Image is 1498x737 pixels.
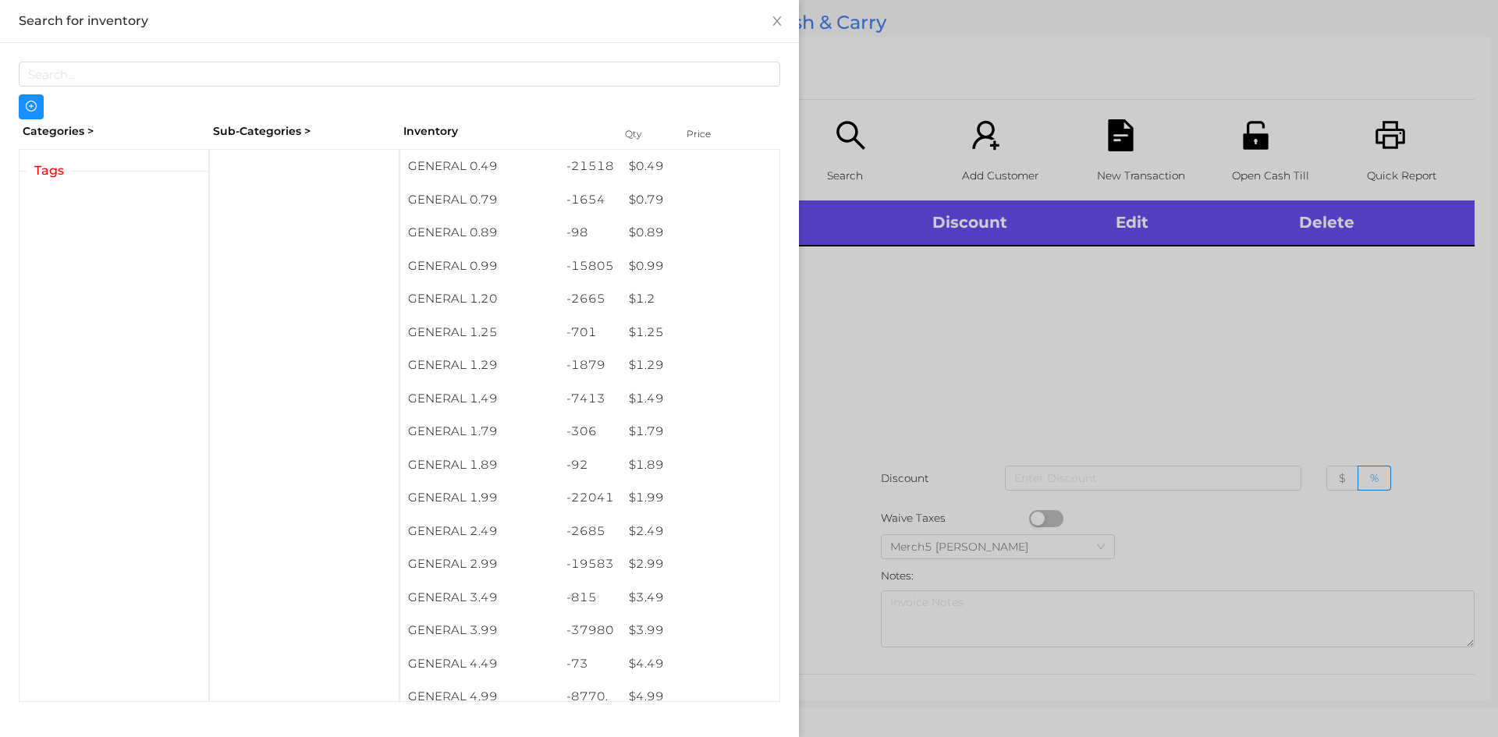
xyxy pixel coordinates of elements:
[400,216,559,250] div: GENERAL 0.89
[621,349,779,382] div: $ 1.29
[559,250,622,283] div: -15805
[621,123,668,145] div: Qty
[559,150,622,183] div: -21518
[400,481,559,515] div: GENERAL 1.99
[559,547,622,581] div: -19583
[621,316,779,349] div: $ 1.25
[621,150,779,183] div: $ 0.49
[400,382,559,416] div: GENERAL 1.49
[621,515,779,548] div: $ 2.49
[771,15,783,27] i: icon: close
[400,547,559,581] div: GENERAL 2.99
[621,415,779,448] div: $ 1.79
[621,183,779,217] div: $ 0.79
[400,349,559,382] div: GENERAL 1.29
[403,123,605,140] div: Inventory
[559,415,622,448] div: -306
[19,94,44,119] button: icon: plus-circle
[400,183,559,217] div: GENERAL 0.79
[559,216,622,250] div: -98
[209,119,399,144] div: Sub-Categories >
[559,581,622,615] div: -815
[559,680,622,731] div: -8770.5
[400,614,559,647] div: GENERAL 3.99
[621,680,779,714] div: $ 4.99
[559,448,622,482] div: -92
[621,547,779,581] div: $ 2.99
[683,123,745,145] div: Price
[19,62,780,87] input: Search...
[621,614,779,647] div: $ 3.99
[400,316,559,349] div: GENERAL 1.25
[621,250,779,283] div: $ 0.99
[400,282,559,316] div: GENERAL 1.20
[559,316,622,349] div: -701
[559,515,622,548] div: -2685
[559,282,622,316] div: -2665
[559,382,622,416] div: -7413
[400,515,559,548] div: GENERAL 2.49
[621,282,779,316] div: $ 1.2
[559,614,622,647] div: -37980
[621,481,779,515] div: $ 1.99
[559,647,622,681] div: -73
[400,581,559,615] div: GENERAL 3.49
[400,448,559,482] div: GENERAL 1.89
[559,349,622,382] div: -1879
[621,216,779,250] div: $ 0.89
[19,12,780,30] div: Search for inventory
[621,581,779,615] div: $ 3.49
[559,481,622,515] div: -22041
[27,161,72,180] span: Tags
[621,382,779,416] div: $ 1.49
[400,150,559,183] div: GENERAL 0.49
[400,647,559,681] div: GENERAL 4.49
[559,183,622,217] div: -1654
[621,647,779,681] div: $ 4.49
[400,415,559,448] div: GENERAL 1.79
[621,448,779,482] div: $ 1.89
[400,680,559,714] div: GENERAL 4.99
[19,119,209,144] div: Categories >
[400,250,559,283] div: GENERAL 0.99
